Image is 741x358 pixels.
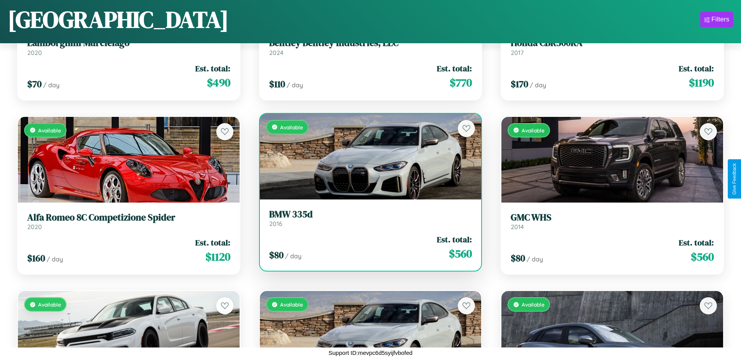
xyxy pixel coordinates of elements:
[511,49,524,56] span: 2017
[38,301,61,308] span: Available
[450,75,472,90] span: $ 770
[449,246,472,261] span: $ 560
[207,75,230,90] span: $ 490
[280,301,303,308] span: Available
[679,237,714,248] span: Est. total:
[511,78,528,90] span: $ 170
[711,16,729,23] div: Filters
[530,81,546,89] span: / day
[511,212,714,223] h3: GMC WHS
[269,78,285,90] span: $ 110
[511,223,524,231] span: 2014
[269,220,282,227] span: 2016
[280,124,303,131] span: Available
[511,37,714,56] a: Honda CBR500RA2017
[269,209,472,228] a: BMW 335d2016
[8,4,229,35] h1: [GEOGRAPHIC_DATA]
[691,249,714,265] span: $ 560
[285,252,301,260] span: / day
[47,255,63,263] span: / day
[27,37,230,56] a: Lamborghini Murcielago2020
[679,63,714,74] span: Est. total:
[27,78,42,90] span: $ 70
[269,249,284,261] span: $ 80
[522,301,545,308] span: Available
[511,212,714,231] a: GMC WHS2014
[511,37,714,49] h3: Honda CBR500RA
[43,81,60,89] span: / day
[527,255,543,263] span: / day
[689,75,714,90] span: $ 1190
[27,252,45,265] span: $ 160
[329,347,413,358] p: Support ID: mevpc6d5syijfvbofed
[195,63,230,74] span: Est. total:
[522,127,545,134] span: Available
[27,212,230,223] h3: Alfa Romeo 8C Competizione Spider
[38,127,61,134] span: Available
[27,49,42,56] span: 2020
[511,252,525,265] span: $ 80
[269,37,472,56] a: Bentley Bentley Industries, LLC2024
[700,12,733,27] button: Filters
[269,37,472,49] h3: Bentley Bentley Industries, LLC
[205,249,230,265] span: $ 1120
[437,234,472,245] span: Est. total:
[437,63,472,74] span: Est. total:
[269,209,472,220] h3: BMW 335d
[287,81,303,89] span: / day
[27,212,230,231] a: Alfa Romeo 8C Competizione Spider2020
[195,237,230,248] span: Est. total:
[27,223,42,231] span: 2020
[269,49,284,56] span: 2024
[27,37,230,49] h3: Lamborghini Murcielago
[732,163,737,195] div: Give Feedback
